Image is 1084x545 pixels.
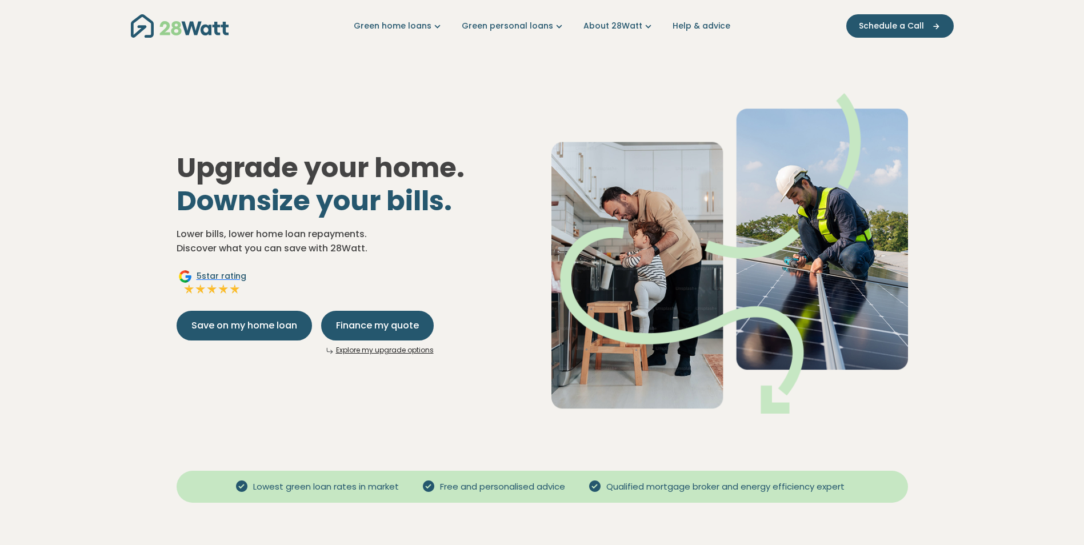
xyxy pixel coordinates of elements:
[197,270,246,282] span: 5 star rating
[177,182,452,220] span: Downsize your bills.
[191,319,297,332] span: Save on my home loan
[859,20,924,32] span: Schedule a Call
[551,93,908,414] img: Dad helping toddler
[177,270,248,297] a: Google5star ratingFull starFull starFull starFull starFull star
[249,480,403,494] span: Lowest green loan rates in market
[195,283,206,295] img: Full star
[354,20,443,32] a: Green home loans
[131,11,954,41] nav: Main navigation
[846,14,954,38] button: Schedule a Call
[131,14,229,38] img: 28Watt
[177,311,312,340] button: Save on my home loan
[336,319,419,332] span: Finance my quote
[673,20,730,32] a: Help & advice
[583,20,654,32] a: About 28Watt
[183,283,195,295] img: Full star
[336,345,434,355] a: Explore my upgrade options
[229,283,241,295] img: Full star
[177,151,533,217] h1: Upgrade your home.
[462,20,565,32] a: Green personal loans
[435,480,570,494] span: Free and personalised advice
[218,283,229,295] img: Full star
[602,480,849,494] span: Qualified mortgage broker and energy efficiency expert
[177,227,533,256] p: Lower bills, lower home loan repayments. Discover what you can save with 28Watt.
[206,283,218,295] img: Full star
[321,311,434,340] button: Finance my quote
[178,270,192,283] img: Google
